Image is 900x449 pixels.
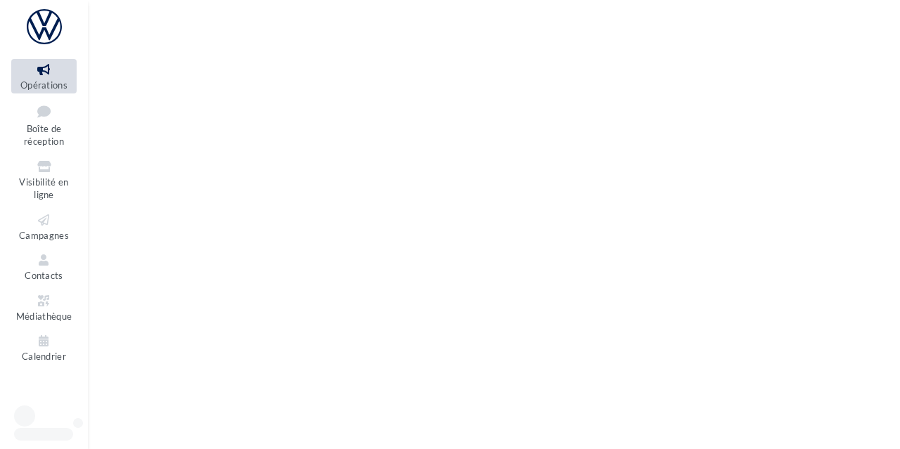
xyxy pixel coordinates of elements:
span: Contacts [25,270,63,281]
a: Opérations [11,59,77,93]
a: Médiathèque [11,290,77,325]
a: Boîte de réception [11,99,77,150]
a: Campagnes [11,209,77,244]
span: Calendrier [22,351,66,362]
span: Opérations [20,79,67,91]
a: Visibilité en ligne [11,156,77,204]
a: Calendrier [11,330,77,365]
span: Campagnes [19,230,69,241]
span: Boîte de réception [24,123,64,148]
a: Contacts [11,249,77,284]
span: Visibilité en ligne [19,176,68,201]
a: PLV et print personnalisable [11,371,77,432]
span: Médiathèque [16,311,72,322]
